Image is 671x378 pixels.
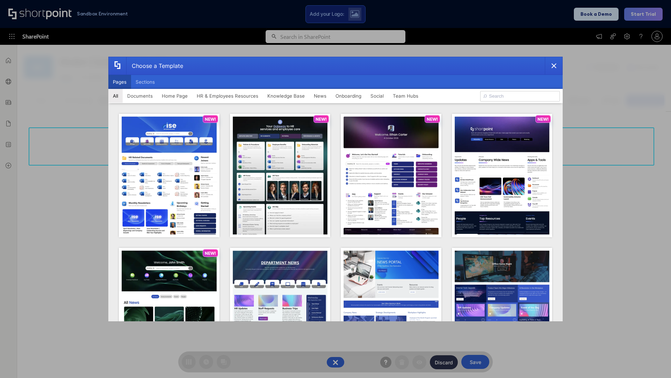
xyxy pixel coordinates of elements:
[205,117,216,122] p: NEW!
[205,251,216,256] p: NEW!
[108,89,123,103] button: All
[108,75,131,89] button: Pages
[316,117,327,122] p: NEW!
[388,89,423,103] button: Team Hubs
[131,75,159,89] button: Sections
[537,117,549,122] p: NEW!
[108,57,563,321] div: template selector
[263,89,309,103] button: Knowledge Base
[126,57,183,75] div: Choose a Template
[123,89,157,103] button: Documents
[636,344,671,378] iframe: Chat Widget
[157,89,192,103] button: Home Page
[480,91,560,101] input: Search
[331,89,366,103] button: Onboarding
[309,89,331,103] button: News
[366,89,388,103] button: Social
[192,89,263,103] button: HR & Employees Resources
[427,117,438,122] p: NEW!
